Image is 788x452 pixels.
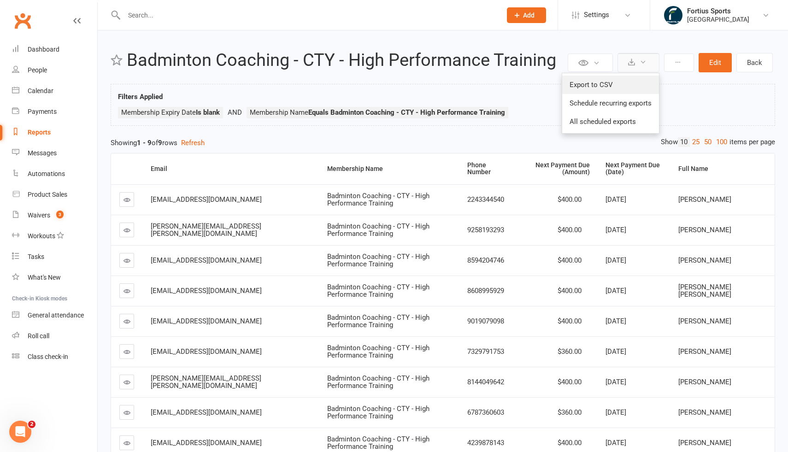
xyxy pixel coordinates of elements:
span: $360.00 [558,347,582,356]
a: People [12,60,97,81]
span: $400.00 [558,439,582,447]
a: Export to CSV [562,76,659,94]
span: 7329791753 [467,347,504,356]
span: [DATE] [606,256,626,264]
button: Edit [699,53,732,72]
strong: Equals Badminton Coaching - CTY - High Performance Training [308,108,505,117]
span: Settings [584,5,609,25]
div: General attendance [28,311,84,319]
span: 2243344540 [467,195,504,204]
span: Badminton Coaching - CTY - High Performance Training [327,374,429,390]
strong: Is blank [196,108,220,117]
div: What's New [28,274,61,281]
div: Email [151,165,312,172]
span: 3 [56,211,64,218]
span: [DATE] [606,378,626,386]
span: 6787360603 [467,408,504,417]
span: [PERSON_NAME] [678,378,731,386]
span: Badminton Coaching - CTY - High Performance Training [327,252,429,269]
span: [DATE] [606,195,626,204]
span: $360.00 [558,408,582,417]
span: Add [523,12,535,19]
div: Messages [28,149,57,157]
span: Badminton Coaching - CTY - High Performance Training [327,313,429,329]
span: $400.00 [558,317,582,325]
span: Badminton Coaching - CTY - High Performance Training [327,405,429,421]
span: [PERSON_NAME] [678,195,731,204]
a: 25 [690,137,702,147]
strong: 1 - 9 [137,139,152,147]
span: [EMAIL_ADDRESS][DOMAIN_NAME] [151,317,262,325]
span: [PERSON_NAME] [678,347,731,356]
span: [DATE] [606,317,626,325]
a: Class kiosk mode [12,346,97,367]
a: Dashboard [12,39,97,60]
iframe: Intercom live chat [9,421,31,443]
span: [PERSON_NAME] [678,439,731,447]
span: [DATE] [606,347,626,356]
span: 4239878143 [467,439,504,447]
input: Search... [121,9,495,22]
span: [EMAIL_ADDRESS][DOMAIN_NAME] [151,256,262,264]
h2: Badminton Coaching - CTY - High Performance Training [127,51,565,70]
span: Badminton Coaching - CTY - High Performance Training [327,192,429,208]
span: Membership Expiry Date [121,108,220,117]
div: Product Sales [28,191,67,198]
span: $400.00 [558,378,582,386]
strong: 9 [158,139,162,147]
span: [EMAIL_ADDRESS][DOMAIN_NAME] [151,195,262,204]
span: [EMAIL_ADDRESS][DOMAIN_NAME] [151,439,262,447]
div: Next Payment Due (Date) [606,162,663,176]
a: Messages [12,143,97,164]
span: [DATE] [606,287,626,295]
span: $400.00 [558,226,582,234]
span: 9019079098 [467,317,504,325]
span: Badminton Coaching - CTY - High Performance Training [327,283,429,299]
strong: Filters Applied [118,93,163,101]
div: Payments [28,108,57,115]
img: thumb_image1743802567.png [664,6,682,24]
a: 100 [714,137,729,147]
span: [PERSON_NAME] [678,317,731,325]
a: Clubworx [11,9,34,32]
a: Schedule recurring exports [562,94,659,112]
a: 10 [678,137,690,147]
span: [DATE] [606,408,626,417]
div: Phone Number [467,162,509,176]
div: Workouts [28,232,55,240]
div: Waivers [28,211,50,219]
span: [PERSON_NAME][EMAIL_ADDRESS][PERSON_NAME][DOMAIN_NAME] [151,374,261,390]
a: Reports [12,122,97,143]
a: Roll call [12,326,97,346]
a: Product Sales [12,184,97,205]
span: [PERSON_NAME][EMAIL_ADDRESS][PERSON_NAME][DOMAIN_NAME] [151,222,261,238]
span: [DATE] [606,439,626,447]
div: [GEOGRAPHIC_DATA] [687,15,749,23]
span: [EMAIL_ADDRESS][DOMAIN_NAME] [151,347,262,356]
div: Reports [28,129,51,136]
span: 8144049642 [467,378,504,386]
span: [DATE] [606,226,626,234]
div: Showing of rows [111,137,775,148]
div: Dashboard [28,46,59,53]
span: $400.00 [558,195,582,204]
a: Calendar [12,81,97,101]
div: Calendar [28,87,53,94]
a: Tasks [12,247,97,267]
div: Tasks [28,253,44,260]
a: What's New [12,267,97,288]
div: Membership Name [327,165,452,172]
div: Automations [28,170,65,177]
a: Back [736,53,773,72]
a: Waivers 3 [12,205,97,226]
a: Payments [12,101,97,122]
div: Class check-in [28,353,68,360]
button: Refresh [181,137,205,148]
div: Fortius Sports [687,7,749,15]
span: [EMAIL_ADDRESS][DOMAIN_NAME] [151,287,262,295]
a: All scheduled exports [562,112,659,131]
a: Workouts [12,226,97,247]
span: [PERSON_NAME] [678,226,731,234]
span: 2 [28,421,35,428]
span: Badminton Coaching - CTY - High Performance Training [327,435,429,451]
